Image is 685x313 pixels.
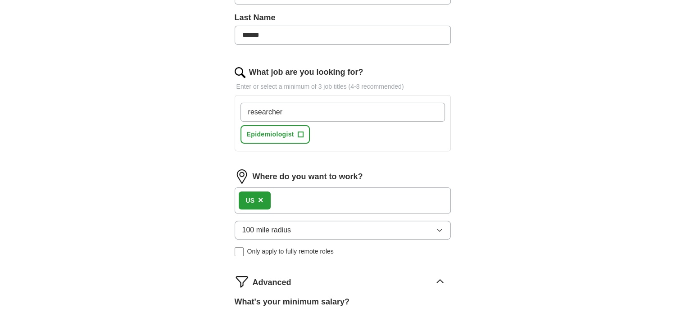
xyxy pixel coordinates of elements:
img: search.png [235,67,245,78]
img: filter [235,274,249,289]
button: Epidemiologist [240,125,310,144]
img: location.png [235,169,249,184]
label: What job are you looking for? [249,66,363,78]
label: Last Name [235,12,451,24]
div: US [246,196,254,205]
input: Only apply to fully remote roles [235,247,244,256]
span: 100 mile radius [242,225,291,236]
input: Type a job title and press enter [240,103,445,122]
span: Only apply to fully remote roles [247,247,334,256]
span: × [258,195,263,205]
button: × [258,194,263,207]
button: 100 mile radius [235,221,451,240]
p: Enter or select a minimum of 3 job titles (4-8 recommended) [235,82,451,91]
label: What's your minimum salary? [235,296,349,308]
label: Where do you want to work? [253,171,363,183]
span: Epidemiologist [247,130,294,139]
span: Advanced [253,277,291,289]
